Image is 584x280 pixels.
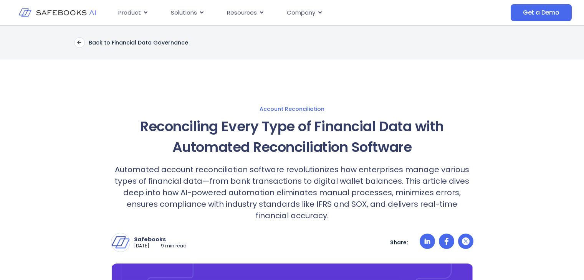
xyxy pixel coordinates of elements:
[161,243,187,249] p: 9 min read
[287,8,315,17] span: Company
[89,39,188,46] p: Back to Financial Data Governance
[111,233,130,252] img: Safebooks
[111,116,473,158] h1: Reconciling Every Type of Financial Data with Automated Reconciliation Software
[171,8,197,17] span: Solutions
[511,4,572,21] a: Get a Demo
[111,164,473,221] p: Automated account reconciliation software revolutionizes how enterprises manage various types of ...
[118,8,141,17] span: Product
[112,5,444,20] div: Menu Toggle
[523,9,559,16] span: Get a Demo
[390,239,408,246] p: Share:
[134,243,149,249] p: [DATE]
[36,105,549,112] a: Account Reconciliation
[134,236,187,243] p: Safebooks
[227,8,257,17] span: Resources
[112,5,444,20] nav: Menu
[74,37,188,48] a: Back to Financial Data Governance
